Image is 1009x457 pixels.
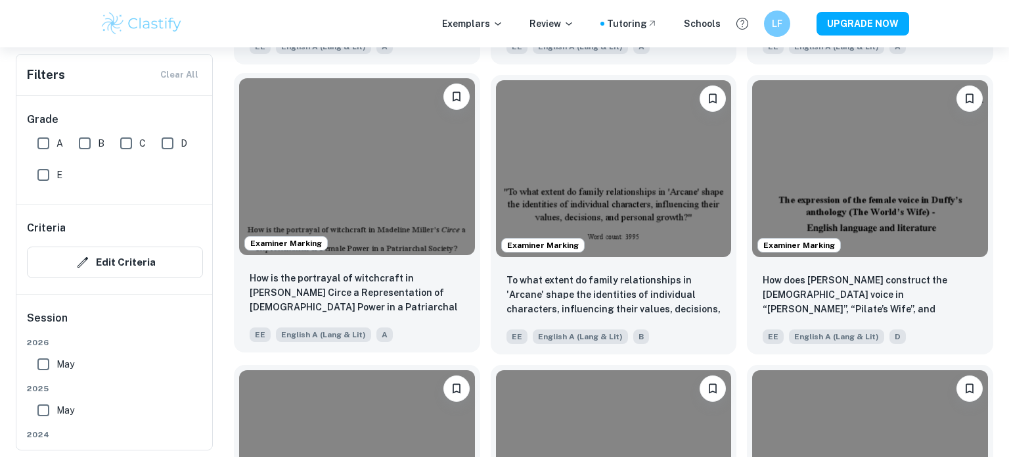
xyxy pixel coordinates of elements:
[764,11,790,37] button: LF
[443,375,470,402] button: Bookmark
[27,383,203,395] span: 2025
[56,403,74,418] span: May
[533,329,628,344] span: English A (Lang & Lit)
[506,273,721,318] p: To what extent do family relationships in 'Arcane' shape the identities of individual characters,...
[139,136,146,151] span: C
[496,80,732,257] img: English A (Lang & Lit) EE example thumbnail: To what extent do family relationships i
[27,220,66,236] h6: Criteria
[607,16,658,31] a: Tutoring
[56,136,63,151] span: A
[56,357,74,372] span: May
[731,12,753,35] button: Help and Feedback
[442,16,503,31] p: Exemplars
[181,136,187,151] span: D
[491,75,737,354] a: Examiner MarkingBookmarkTo what extent do family relationships in 'Arcane' shape the identities o...
[763,273,977,318] p: How does Carol Ann Duffy construct the female voice in “Mrs. Quasimodo”, “Pilate’s Wife”, and “Me...
[506,329,527,344] span: EE
[250,327,271,342] span: EE
[27,112,203,128] h6: Grade
[98,136,104,151] span: B
[376,327,393,342] span: A
[758,239,840,251] span: Examiner Marking
[956,375,983,402] button: Bookmark
[234,75,480,354] a: Examiner MarkingBookmarkHow is the portrayal of witchcraft in Madeline Miller’s Circe a Represent...
[239,78,475,255] img: English A (Lang & Lit) EE example thumbnail: How is the portrayal of witchcraft in Ma
[529,16,574,31] p: Review
[245,237,327,249] span: Examiner Marking
[27,247,203,278] button: Edit Criteria
[100,11,183,37] img: Clastify logo
[27,310,203,337] h6: Session
[27,66,65,84] h6: Filters
[27,429,203,441] span: 2024
[56,168,62,182] span: E
[700,85,726,112] button: Bookmark
[956,85,983,112] button: Bookmark
[276,327,371,342] span: English A (Lang & Lit)
[250,271,464,316] p: How is the portrayal of witchcraft in Madeline Miller’s Circe a Representation of Female Power in...
[817,12,909,36] button: UPGRADE NOW
[747,75,993,354] a: Examiner MarkingBookmarkHow does Carol Ann Duffy construct the female voice in “Mrs. Quasimodo”, ...
[700,375,726,402] button: Bookmark
[684,16,721,31] a: Schools
[789,329,884,344] span: English A (Lang & Lit)
[443,84,470,110] button: Bookmark
[763,329,784,344] span: EE
[633,329,649,344] span: B
[770,16,785,31] h6: LF
[502,239,584,251] span: Examiner Marking
[27,337,203,349] span: 2026
[889,329,906,344] span: D
[752,80,988,257] img: English A (Lang & Lit) EE example thumbnail: How does Carol Ann Duffy construct the f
